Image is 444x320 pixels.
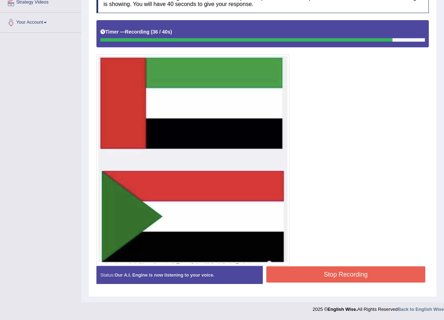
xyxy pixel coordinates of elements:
strong: English Wise. [327,307,357,312]
b: ) [170,29,172,35]
b: 36 / 40s [153,29,171,35]
b: Recording [125,29,149,35]
strong: Our A.I. Engine is now listening to your voice. [114,272,214,278]
b: ( [151,29,153,35]
h5: Timer — [100,29,172,35]
button: Stop Recording [266,266,426,283]
a: Your Account [0,13,81,30]
div: Status: [96,266,263,284]
a: Back to English Wise [398,307,444,312]
div: 2025 © All Rights Reserved [313,302,444,313]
